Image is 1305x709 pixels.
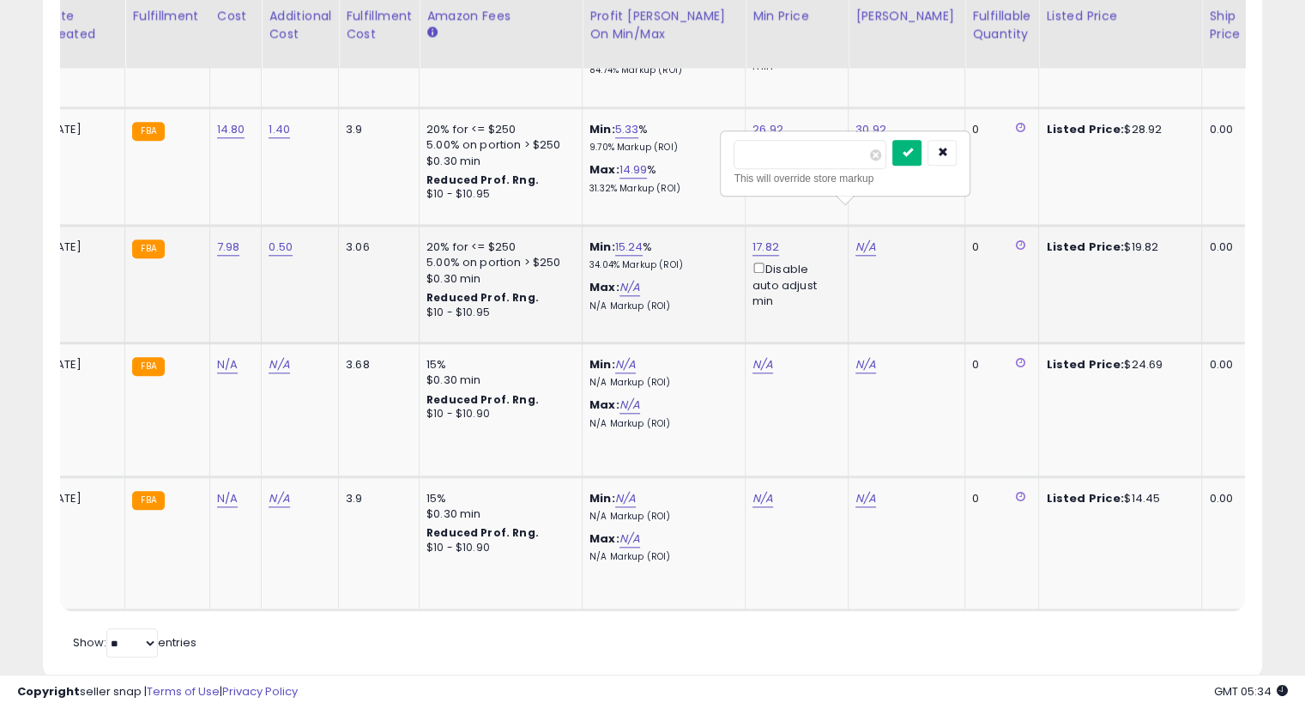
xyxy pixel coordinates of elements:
[972,7,1031,43] div: Fulfillable Quantity
[589,279,619,295] b: Max:
[589,490,615,506] b: Min:
[17,683,80,700] strong: Copyright
[426,154,569,169] div: $0.30 min
[1209,491,1237,506] div: 0.00
[752,239,779,256] a: 17.82
[17,684,298,700] div: seller snap | |
[589,161,619,178] b: Max:
[426,392,539,407] b: Reduced Prof. Rng.
[615,490,636,507] a: N/A
[752,490,773,507] a: N/A
[589,530,619,547] b: Max:
[269,490,289,507] a: N/A
[589,162,732,194] div: %
[43,122,112,137] div: [DATE]
[619,279,640,296] a: N/A
[589,122,732,154] div: %
[619,530,640,548] a: N/A
[1214,683,1288,700] span: 2025-10-10 05:34 GMT
[972,122,1025,137] div: 0
[1209,122,1237,137] div: 0.00
[589,300,732,312] p: N/A Markup (ROI)
[426,373,569,388] div: $0.30 min
[346,7,412,43] div: Fulfillment Cost
[43,357,112,373] div: [DATE]
[132,7,202,25] div: Fulfillment
[217,490,238,507] a: N/A
[217,121,245,138] a: 14.80
[615,356,636,373] a: N/A
[589,397,619,413] b: Max:
[589,121,615,137] b: Min:
[217,239,240,256] a: 7.98
[147,683,220,700] a: Terms of Use
[589,418,732,430] p: N/A Markup (ROI)
[43,239,112,255] div: [DATE]
[346,239,406,255] div: 3.06
[132,357,164,376] small: FBA
[619,397,640,414] a: N/A
[73,634,196,651] span: Show: entries
[589,551,732,563] p: N/A Markup (ROI)
[426,491,569,506] div: 15%
[269,356,289,373] a: N/A
[972,239,1025,255] div: 0
[589,64,732,76] p: 84.74% Markup (ROI)
[589,259,732,271] p: 34.04% Markup (ROI)
[1209,357,1237,373] div: 0.00
[269,7,331,43] div: Additional Cost
[972,357,1025,373] div: 0
[43,7,118,43] div: Date Created
[589,142,732,154] p: 9.70% Markup (ROI)
[855,239,876,256] a: N/A
[426,290,539,305] b: Reduced Prof. Rng.
[132,491,164,510] small: FBA
[269,121,290,138] a: 1.40
[589,183,732,195] p: 31.32% Markup (ROI)
[855,7,958,25] div: [PERSON_NAME]
[615,239,643,256] a: 15.24
[222,683,298,700] a: Privacy Policy
[426,506,569,522] div: $0.30 min
[346,122,406,137] div: 3.9
[619,161,648,179] a: 14.99
[426,7,575,25] div: Amazon Fees
[1046,356,1124,373] b: Listed Price:
[426,541,569,555] div: $10 - $10.90
[589,239,732,271] div: %
[217,356,238,373] a: N/A
[589,239,615,255] b: Min:
[426,25,437,40] small: Amazon Fees.
[734,170,957,187] div: This will override store markup
[217,7,255,25] div: Cost
[1046,357,1188,373] div: $24.69
[426,271,569,287] div: $0.30 min
[1046,490,1124,506] b: Listed Price:
[752,7,841,25] div: Min Price
[589,356,615,373] b: Min:
[1046,491,1188,506] div: $14.45
[426,255,569,270] div: 5.00% on portion > $250
[752,121,783,138] a: 26.92
[1046,7,1194,25] div: Listed Price
[346,357,406,373] div: 3.68
[43,491,112,506] div: [DATE]
[426,407,569,421] div: $10 - $10.90
[132,239,164,258] small: FBA
[1046,239,1124,255] b: Listed Price:
[972,491,1025,506] div: 0
[1209,239,1237,255] div: 0.00
[426,525,539,540] b: Reduced Prof. Rng.
[855,356,876,373] a: N/A
[269,239,293,256] a: 0.50
[1209,7,1243,43] div: Ship Price
[752,259,835,309] div: Disable auto adjust min
[589,7,738,43] div: Profit [PERSON_NAME] on Min/Max
[615,121,639,138] a: 5.33
[426,173,539,187] b: Reduced Prof. Rng.
[1046,121,1124,137] b: Listed Price:
[426,122,569,137] div: 20% for <= $250
[132,122,164,141] small: FBA
[346,491,406,506] div: 3.9
[426,137,569,153] div: 5.00% on portion > $250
